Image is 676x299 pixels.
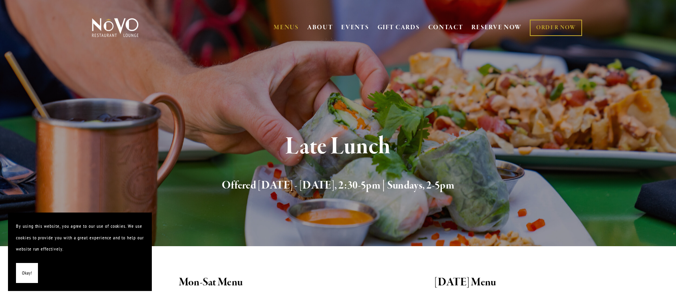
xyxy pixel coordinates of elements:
h2: [DATE] Menu [345,274,586,291]
a: CONTACT [428,20,463,35]
a: ORDER NOW [530,20,582,36]
a: MENUS [274,24,299,32]
h2: Mon-Sat Menu [90,274,331,291]
p: By using this website, you agree to our use of cookies. We use cookies to provide you with a grea... [16,221,144,255]
a: GIFT CARDS [378,20,420,35]
img: Novo Restaurant &amp; Lounge [90,18,140,38]
section: Cookie banner [8,213,152,291]
span: Okay! [22,267,32,279]
h2: Offered [DATE] - [DATE], 2:30-5pm | Sundays, 2-5pm [105,177,571,194]
a: EVENTS [341,24,369,32]
h1: Late Lunch [105,134,571,160]
a: ABOUT [307,24,333,32]
a: RESERVE NOW [471,20,522,35]
button: Okay! [16,263,38,283]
